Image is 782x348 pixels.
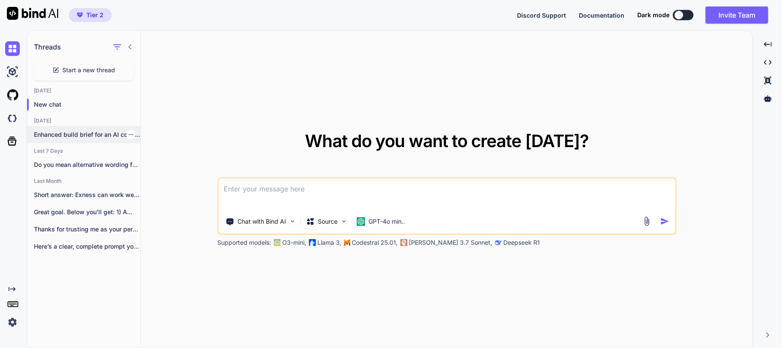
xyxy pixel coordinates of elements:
[34,160,140,169] p: Do you mean alternative wording for a...
[27,148,140,154] h2: Last 7 Days
[27,117,140,124] h2: [DATE]
[495,239,502,246] img: claude
[660,217,669,226] img: icon
[34,208,140,216] p: Great goal. Below you’ll get: 1) A...
[642,216,651,226] img: attachment
[217,238,271,247] p: Supported models:
[344,240,350,246] img: Mistral-AI
[86,11,103,19] span: Tier 2
[5,111,20,126] img: darkCloudIdeIcon
[400,239,407,246] img: claude
[637,11,669,19] span: Dark mode
[352,238,398,247] p: Codestral 25.01,
[69,8,112,22] button: premiumTier 2
[5,65,20,79] img: ai-studio
[237,217,286,226] p: Chat with Bind AI
[34,42,61,52] h1: Threads
[305,130,589,151] span: What do you want to create [DATE]?
[409,238,492,247] p: [PERSON_NAME] 3.7 Sonnet,
[5,315,20,330] img: settings
[34,225,140,234] p: Thanks for trusting me as your personal...
[34,242,140,251] p: Here’s a clear, complete prompt you can...
[34,130,140,139] p: Enhanced build brief for an AI code...
[368,217,405,226] p: GPT-4o min..
[317,238,341,247] p: Llama 3,
[356,217,365,226] img: GPT-4o mini
[5,41,20,56] img: chat
[34,100,140,109] p: New chat
[579,12,624,19] span: Documentation
[34,191,140,199] p: Short answer: Exness can work well for...
[517,12,566,19] span: Discord Support
[5,88,20,102] img: githubLight
[63,66,116,74] span: Start a new thread
[282,238,306,247] p: O3-mini,
[27,178,140,185] h2: Last Month
[274,239,280,246] img: GPT-4
[503,238,540,247] p: Deepseek R1
[517,11,566,20] button: Discord Support
[289,218,296,225] img: Pick Tools
[579,11,624,20] button: Documentation
[7,7,58,20] img: Bind AI
[27,87,140,94] h2: [DATE]
[309,239,316,246] img: Llama2
[340,218,347,225] img: Pick Models
[706,6,768,24] button: Invite Team
[77,12,83,18] img: premium
[318,217,338,226] p: Source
